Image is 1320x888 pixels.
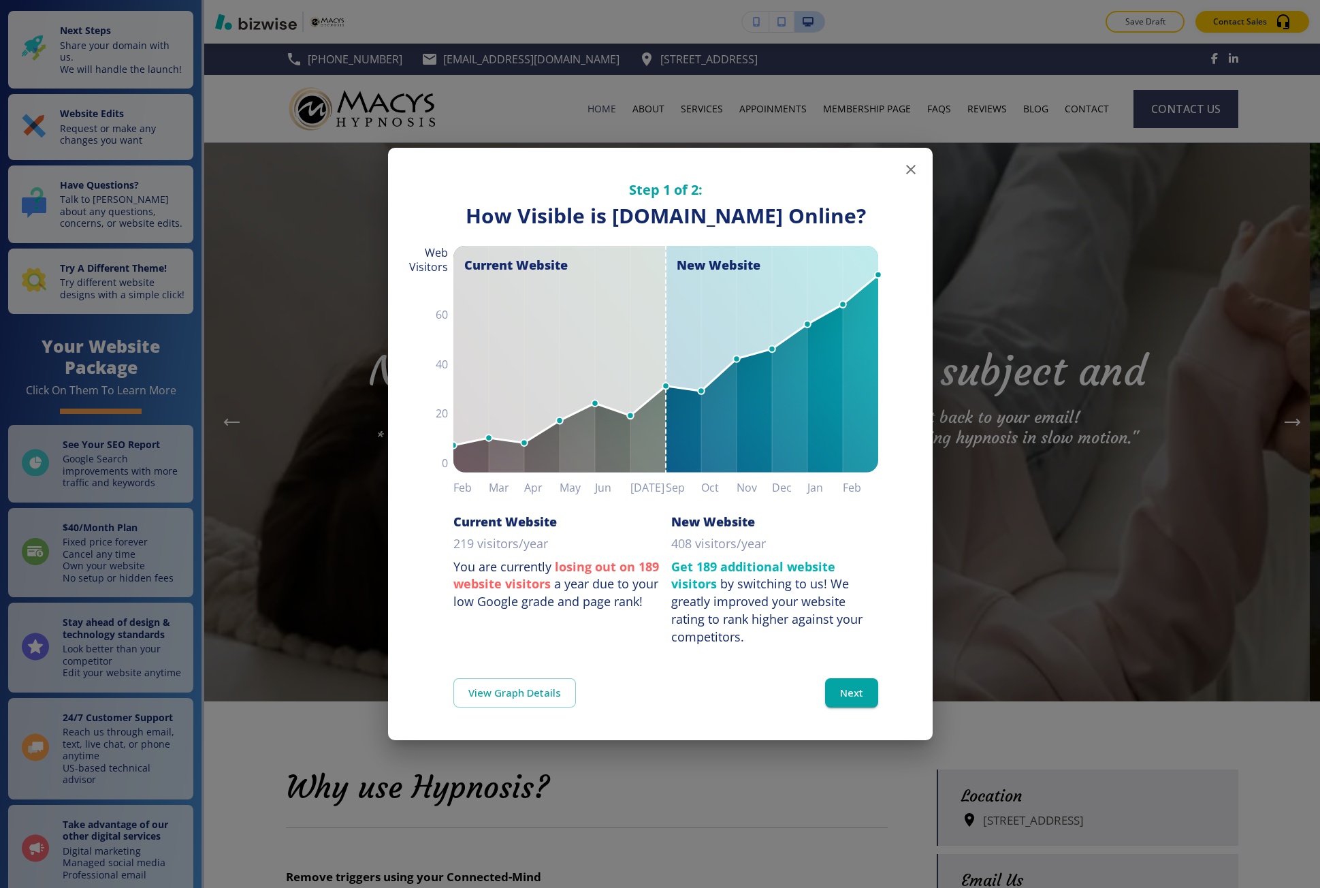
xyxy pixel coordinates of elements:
[671,535,766,553] p: 408 visitors/year
[453,678,576,707] a: View Graph Details
[453,558,659,592] strong: losing out on 189 website visitors
[489,478,524,497] h6: Mar
[671,558,878,646] p: by switching to us!
[671,575,863,644] div: We greatly improved your website rating to rank higher against your competitors.
[453,558,660,611] p: You are currently a year due to your low Google grade and page rank!
[453,535,548,553] p: 219 visitors/year
[560,478,595,497] h6: May
[701,478,737,497] h6: Oct
[453,513,557,530] h6: Current Website
[807,478,843,497] h6: Jan
[453,478,489,497] h6: Feb
[595,478,630,497] h6: Jun
[524,478,560,497] h6: Apr
[630,478,666,497] h6: [DATE]
[671,513,755,530] h6: New Website
[843,478,878,497] h6: Feb
[825,678,878,707] button: Next
[666,478,701,497] h6: Sep
[737,478,772,497] h6: Nov
[671,558,835,592] strong: Get 189 additional website visitors
[772,478,807,497] h6: Dec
